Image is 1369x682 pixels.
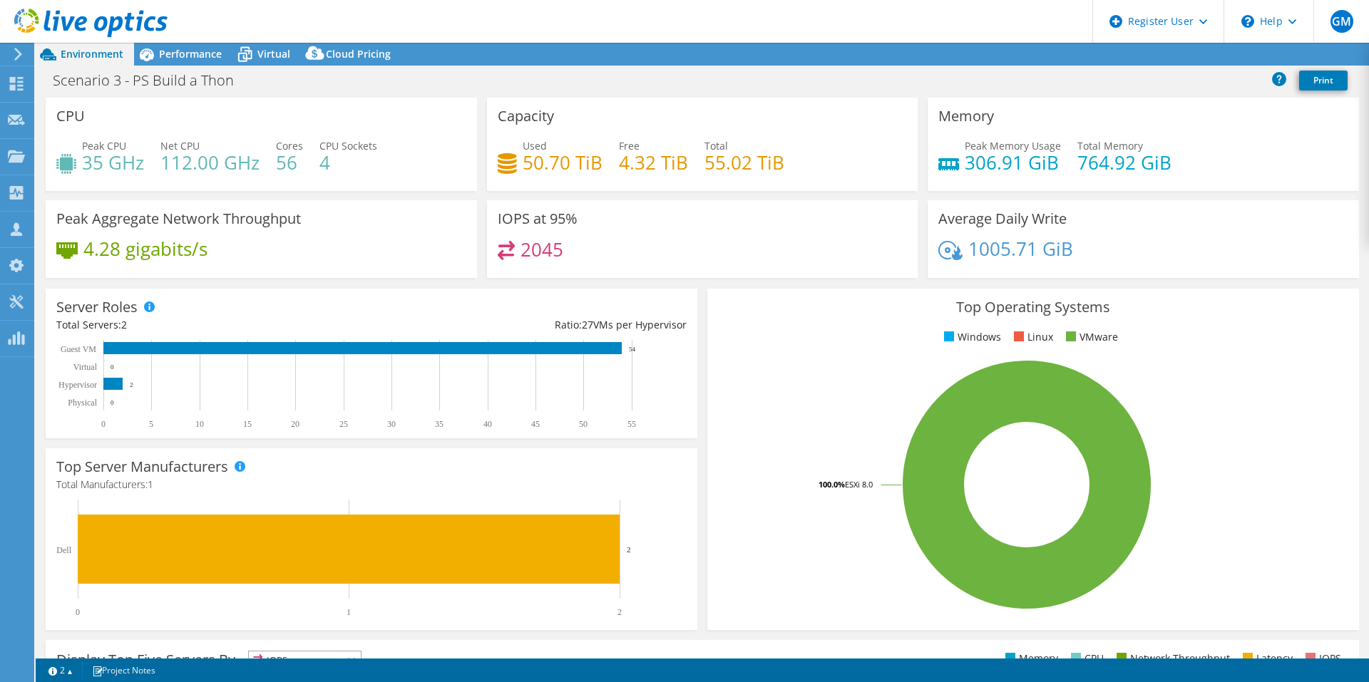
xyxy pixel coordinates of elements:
span: Free [619,139,640,153]
text: Physical [68,398,97,408]
span: Performance [159,47,222,61]
span: 27 [582,318,593,331]
h3: CPU [56,108,85,124]
span: Total [704,139,728,153]
h4: 35 GHz [82,155,144,170]
h4: Total Manufacturers: [56,477,687,492]
span: IOPS [249,651,361,668]
h4: 4.28 gigabits/s [83,241,207,257]
span: 2 [121,318,127,331]
h4: 1005.71 GiB [968,241,1073,257]
h3: IOPS at 95% [498,211,578,227]
h3: Top Operating Systems [718,299,1348,315]
h3: Memory [938,108,994,124]
text: Virtual [73,362,98,372]
text: 0 [101,419,106,429]
span: Environment [61,47,123,61]
h3: Top Server Manufacturers [56,459,228,475]
li: Windows [940,329,1001,345]
text: 25 [339,419,348,429]
text: 0 [111,363,114,371]
h4: 112.00 GHz [160,155,260,170]
span: Peak CPU [82,139,126,153]
h3: Server Roles [56,299,138,315]
text: 2 [627,545,631,554]
text: 45 [531,419,540,429]
h4: 2045 [521,242,563,257]
a: Project Notes [82,661,165,679]
span: Peak Memory Usage [965,139,1061,153]
text: 15 [243,419,252,429]
svg: \n [1241,15,1254,28]
span: Virtual [257,47,290,61]
span: Total Memory [1077,139,1143,153]
div: Total Servers: [56,317,371,333]
span: Used [523,139,547,153]
li: VMware [1062,329,1118,345]
li: Latency [1239,651,1293,666]
h4: 764.92 GiB [1077,155,1171,170]
h4: 55.02 TiB [704,155,784,170]
text: 10 [195,419,204,429]
text: 50 [579,419,588,429]
div: Ratio: VMs per Hypervisor [371,317,687,333]
li: Network Throughput [1113,651,1230,666]
text: 0 [76,607,80,617]
text: 35 [435,419,443,429]
h4: 4.32 TiB [619,155,688,170]
tspan: 100.0% [819,479,845,490]
text: 55 [627,419,636,429]
h4: 56 [276,155,303,170]
text: 30 [387,419,396,429]
text: Guest VM [61,344,96,354]
span: Net CPU [160,139,200,153]
text: Dell [56,545,71,555]
li: Memory [1002,651,1058,666]
h4: 50.70 TiB [523,155,603,170]
h3: Average Daily Write [938,211,1067,227]
h3: Peak Aggregate Network Throughput [56,211,301,227]
h1: Scenario 3 - PS Build a Thon [46,73,256,88]
h4: 4 [319,155,377,170]
text: 2 [130,381,133,388]
text: 2 [617,607,622,617]
span: CPU Sockets [319,139,377,153]
text: Hypervisor [58,380,97,390]
h3: Capacity [498,108,554,124]
text: 5 [149,419,153,429]
h4: 306.91 GiB [965,155,1061,170]
span: Cores [276,139,303,153]
a: 2 [39,661,83,679]
text: 54 [629,346,636,353]
a: Print [1299,71,1348,91]
text: 20 [291,419,299,429]
span: GM [1330,10,1353,33]
span: 1 [148,477,153,491]
li: CPU [1067,651,1104,666]
li: Linux [1010,329,1053,345]
li: IOPS [1302,651,1341,666]
text: 0 [111,399,114,406]
text: 40 [483,419,492,429]
tspan: ESXi 8.0 [845,479,873,490]
span: Cloud Pricing [326,47,391,61]
text: 1 [347,607,351,617]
